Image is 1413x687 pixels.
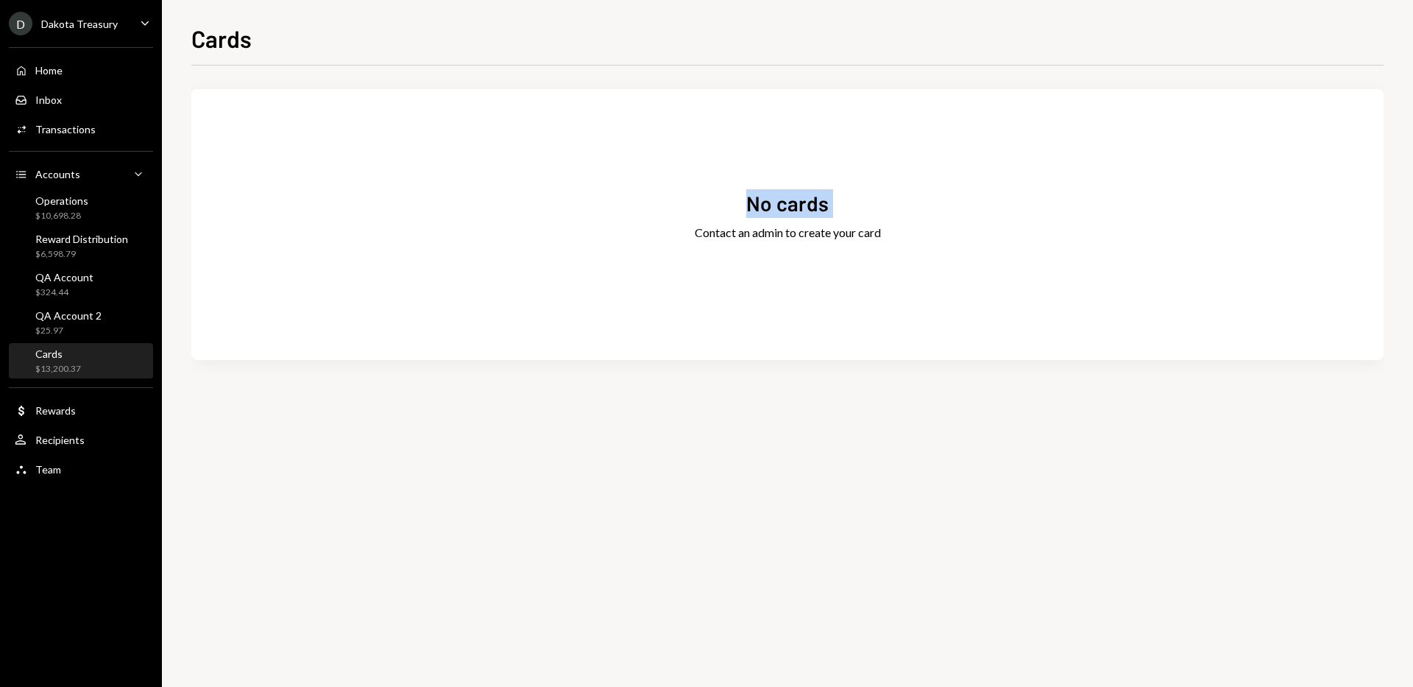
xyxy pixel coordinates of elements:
a: Operations$10,698.28 [9,190,153,225]
div: Dakota Treasury [41,18,118,30]
a: Team [9,456,153,482]
div: Team [35,463,61,476]
div: $10,698.28 [35,210,88,222]
div: $6,598.79 [35,248,128,261]
div: D [9,12,32,35]
a: QA Account 2$25.97 [9,305,153,340]
a: Cards$13,200.37 [9,343,153,378]
h1: Cards [191,24,252,53]
div: QA Account [35,271,93,283]
div: Inbox [35,94,62,106]
div: No cards [746,189,829,218]
a: Recipients [9,426,153,453]
a: Rewards [9,397,153,423]
div: $13,200.37 [35,363,81,376]
a: Inbox [9,86,153,113]
a: QA Account$324.44 [9,267,153,302]
a: Accounts [9,161,153,187]
div: Transactions [35,123,96,135]
div: Cards [35,348,81,360]
div: $25.97 [35,325,102,337]
div: Recipients [35,434,85,446]
a: Reward Distribution$6,598.79 [9,228,153,264]
div: Operations [35,194,88,207]
div: Reward Distribution [35,233,128,245]
a: Transactions [9,116,153,142]
div: Home [35,64,63,77]
div: Accounts [35,168,80,180]
div: QA Account 2 [35,309,102,322]
a: Home [9,57,153,83]
div: Rewards [35,404,76,417]
div: Contact an admin to create your card [695,224,881,242]
div: $324.44 [35,286,93,299]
